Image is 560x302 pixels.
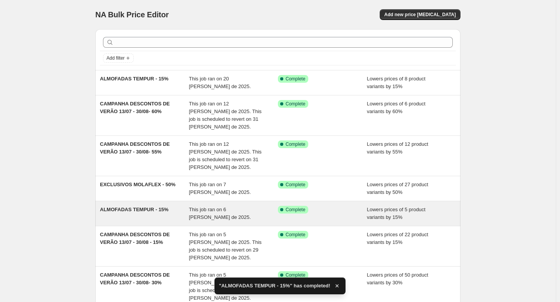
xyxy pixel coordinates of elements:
[189,141,262,170] span: This job ran on 12 [PERSON_NAME] de 2025. This job is scheduled to revert on 31 [PERSON_NAME] de ...
[95,10,169,19] span: NA Bulk Price Editor
[100,101,170,114] span: CAMPANHA DESCONTOS DE VERÃO 13/07 - 30/08- 60%
[286,182,305,188] span: Complete
[100,182,175,187] span: EXCLUSIVOS MOLAFLEX - 50%
[100,76,168,82] span: ALMOFADAS TEMPUR - 15%
[100,207,168,212] span: ALMOFADAS TEMPUR - 15%
[367,101,425,114] span: Lowers prices of 6 product variants by 60%
[286,207,305,213] span: Complete
[189,207,251,220] span: This job ran on 6 [PERSON_NAME] de 2025.
[367,272,429,285] span: Lowers prices of 50 product variants by 30%
[367,182,429,195] span: Lowers prices of 27 product variants by 50%
[367,232,429,245] span: Lowers prices of 22 product variants by 15%
[219,282,331,290] span: "ALMOFADAS TEMPUR - 15%" has completed!
[380,9,460,20] button: Add new price [MEDICAL_DATA]
[106,55,125,61] span: Add filter
[286,76,305,82] span: Complete
[286,101,305,107] span: Complete
[367,207,425,220] span: Lowers prices of 5 product variants by 15%
[103,53,134,63] button: Add filter
[384,12,456,18] span: Add new price [MEDICAL_DATA]
[100,272,170,285] span: CAMPANHA DESCONTOS DE VERÃO 13/07 - 30/08- 30%
[367,76,425,89] span: Lowers prices of 8 product variants by 15%
[189,76,251,89] span: This job ran on 20 [PERSON_NAME] de 2025.
[189,101,262,130] span: This job ran on 12 [PERSON_NAME] de 2025. This job is scheduled to revert on 31 [PERSON_NAME] de ...
[286,272,305,278] span: Complete
[189,272,262,301] span: This job ran on 5 [PERSON_NAME] de 2025. This job is scheduled to revert on 29 [PERSON_NAME] de 2...
[100,141,170,155] span: CAMPANHA DESCONTOS DE VERÃO 13/07 - 30/08- 55%
[189,182,251,195] span: This job ran on 7 [PERSON_NAME] de 2025.
[100,232,170,245] span: CAMPANHA DESCONTOS DE VERÃO 13/07 - 30/08 - 15%
[189,232,262,260] span: This job ran on 5 [PERSON_NAME] de 2025. This job is scheduled to revert on 29 [PERSON_NAME] de 2...
[286,232,305,238] span: Complete
[286,141,305,147] span: Complete
[367,141,429,155] span: Lowers prices of 12 product variants by 55%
